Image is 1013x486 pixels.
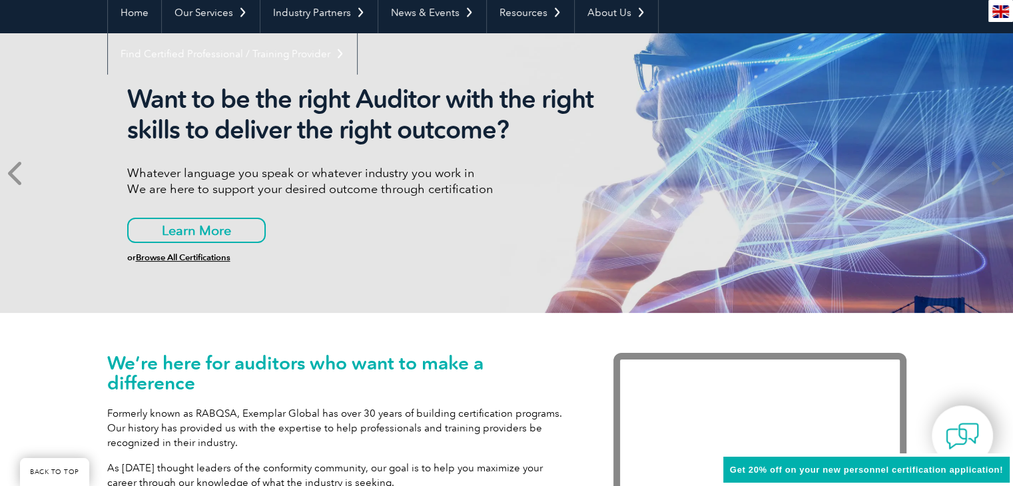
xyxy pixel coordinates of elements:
a: Browse All Certifications [136,252,230,262]
h1: We’re here for auditors who want to make a difference [107,353,573,393]
h2: Want to be the right Auditor with the right skills to deliver the right outcome? [127,84,627,145]
a: BACK TO TOP [20,458,89,486]
span: Get 20% off on your new personnel certification application! [730,465,1003,475]
a: Find Certified Professional / Training Provider [108,33,357,75]
p: Whatever language you speak or whatever industry you work in We are here to support your desired ... [127,165,627,197]
p: Formerly known as RABQSA, Exemplar Global has over 30 years of building certification programs. O... [107,406,573,450]
img: contact-chat.png [946,419,979,453]
h6: or [127,253,627,262]
img: en [992,5,1009,18]
a: Learn More [127,218,266,243]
